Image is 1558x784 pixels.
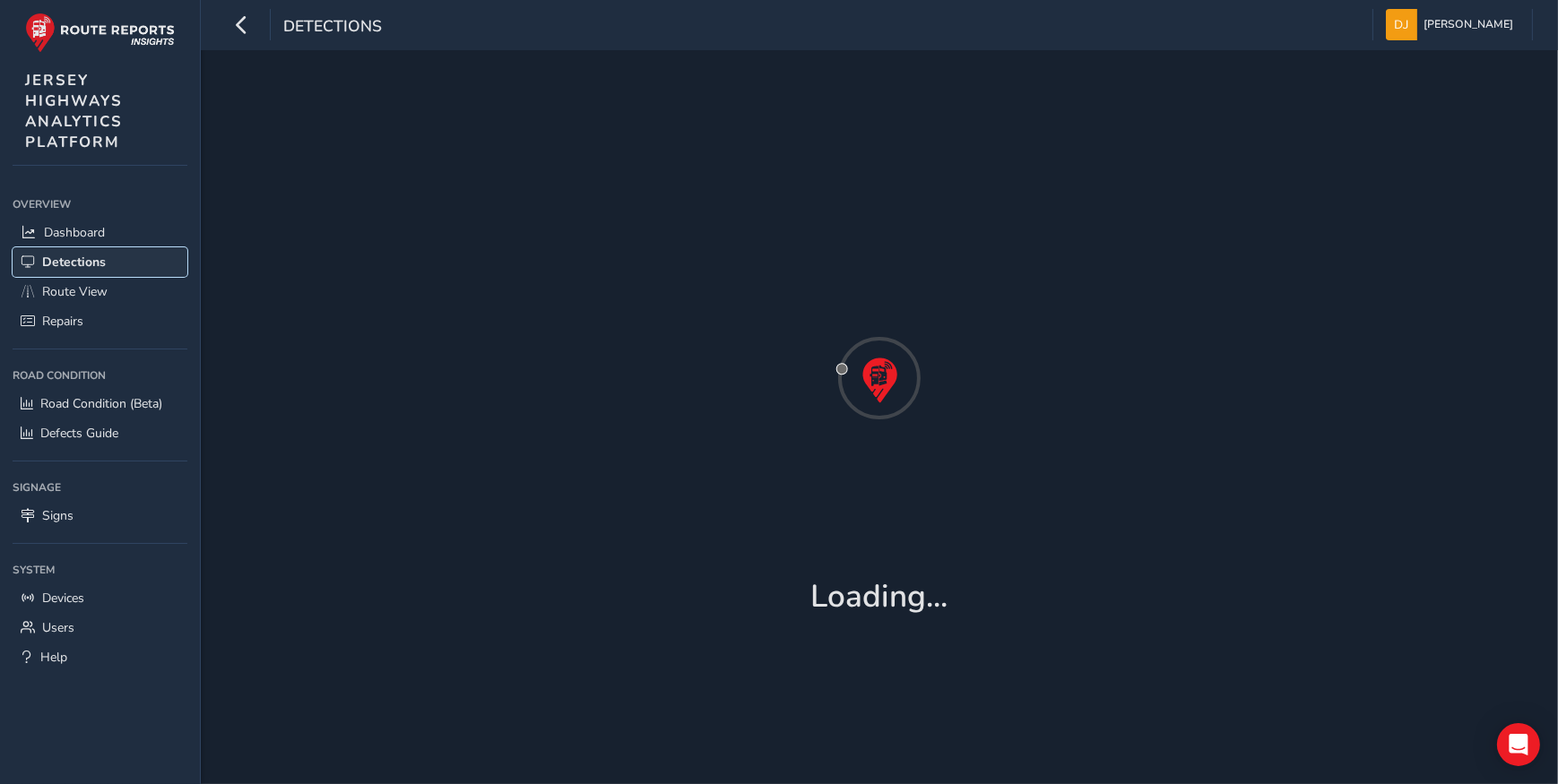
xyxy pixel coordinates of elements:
[13,501,187,530] a: Signs
[42,590,84,607] span: Devices
[13,583,187,613] a: Devices
[1386,9,1519,40] button: [PERSON_NAME]
[13,389,187,418] a: Road Condition (Beta)
[1424,9,1513,40] span: [PERSON_NAME]
[44,224,105,241] span: Dashboard
[13,277,187,306] a: Route View
[42,313,83,330] span: Repairs
[13,418,187,448] a: Defects Guide
[40,395,162,412] span: Road Condition (Beta)
[13,474,187,501] div: Signage
[283,15,382,40] span: Detections
[13,642,187,672] a: Help
[13,306,187,336] a: Repairs
[13,613,187,642] a: Users
[25,13,175,53] img: rr logo
[1386,9,1417,40] img: diamond-layout
[13,218,187,247] a: Dashboard
[25,70,123,152] span: JERSEY HIGHWAYS ANALYTICS PLATFORM
[13,556,187,583] div: System
[1497,723,1540,766] div: Open Intercom Messenger
[13,247,187,277] a: Detections
[42,619,74,636] span: Users
[40,425,118,442] span: Defects Guide
[13,362,187,389] div: Road Condition
[13,191,187,218] div: Overview
[42,254,106,271] span: Detections
[42,507,74,524] span: Signs
[42,283,108,300] span: Route View
[40,649,67,666] span: Help
[811,578,948,616] h1: Loading...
